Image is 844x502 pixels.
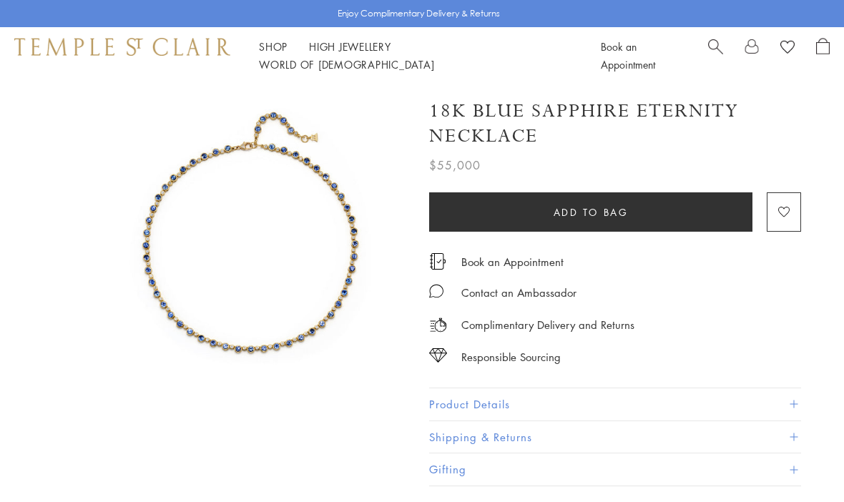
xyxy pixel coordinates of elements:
[708,38,723,74] a: Search
[429,192,752,232] button: Add to bag
[338,6,500,21] p: Enjoy Complimentary Delivery & Returns
[429,284,443,298] img: MessageIcon-01_2.svg
[429,99,801,149] h1: 18K Blue Sapphire Eternity Necklace
[429,156,481,174] span: $55,000
[429,316,447,334] img: icon_delivery.svg
[429,388,801,420] button: Product Details
[259,57,434,72] a: World of [DEMOGRAPHIC_DATA]World of [DEMOGRAPHIC_DATA]
[601,39,655,72] a: Book an Appointment
[309,39,391,54] a: High JewelleryHigh Jewellery
[429,453,801,486] button: Gifting
[429,421,801,453] button: Shipping & Returns
[259,39,288,54] a: ShopShop
[461,348,561,366] div: Responsible Sourcing
[93,84,408,399] img: 18K Blue Sapphire Eternity Necklace
[259,38,569,74] nav: Main navigation
[772,435,830,488] iframe: Gorgias live chat messenger
[461,284,576,302] div: Contact an Ambassador
[816,38,830,74] a: Open Shopping Bag
[780,38,795,59] a: View Wishlist
[429,253,446,270] img: icon_appointment.svg
[429,348,447,363] img: icon_sourcing.svg
[461,316,634,334] p: Complimentary Delivery and Returns
[461,254,564,270] a: Book an Appointment
[14,38,230,55] img: Temple St. Clair
[554,205,629,220] span: Add to bag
